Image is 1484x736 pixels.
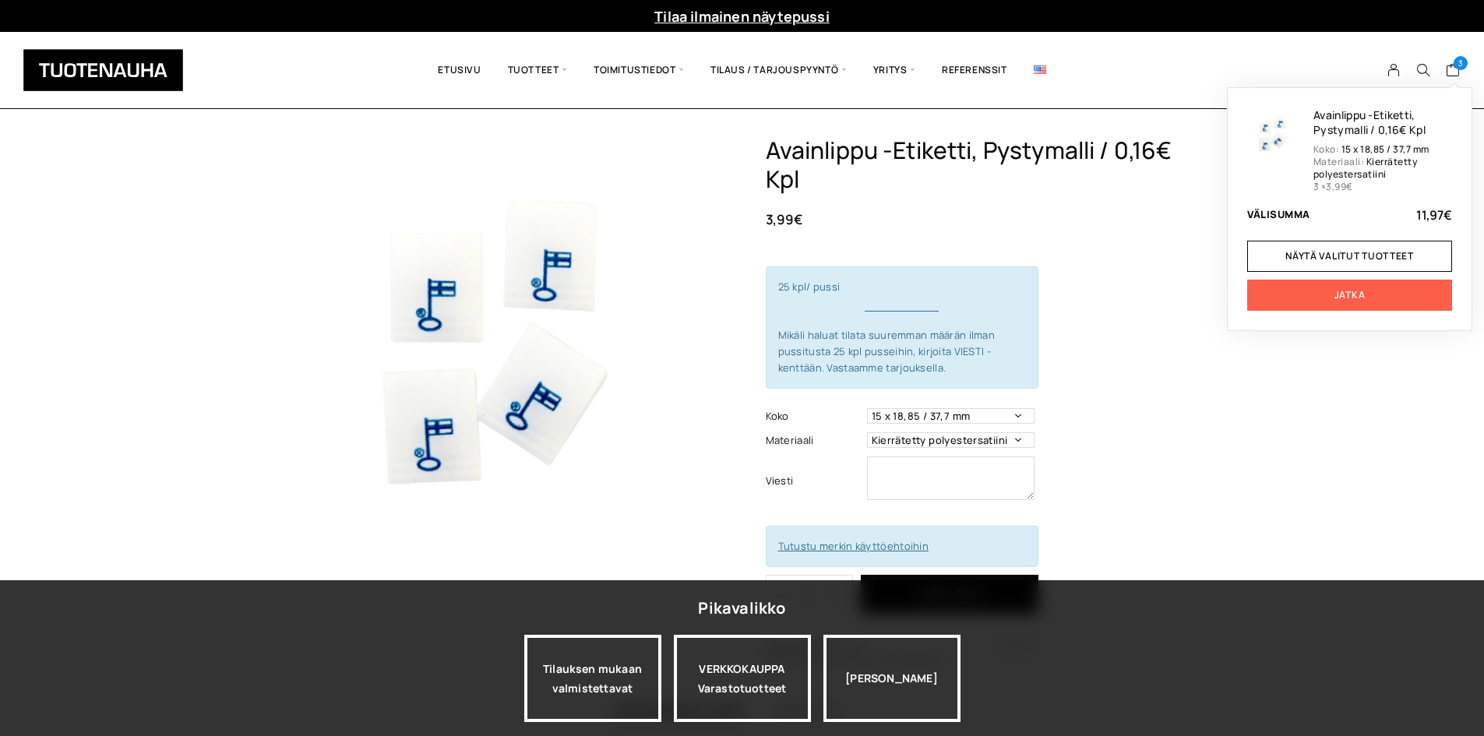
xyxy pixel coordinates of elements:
a: Etusivu [425,44,494,97]
label: Viesti [766,473,863,489]
a: Avainlippu -etiketti, pystymalli / 0,16€ Kpl [1313,107,1426,137]
a: Tilauksen mukaan valmistettavat [524,635,661,722]
span: Yritys [860,44,929,97]
span: Tilaus / Tarjouspyyntö [697,44,860,97]
img: English [1034,65,1046,74]
span: 3 [1454,56,1468,70]
a: Näytä valitut tuotteet [1247,241,1452,272]
div: [PERSON_NAME] [823,635,961,722]
h1: Avainlippu -etiketti, pystymalli / 0,16€ Kpl [766,136,1198,194]
a: Cart [1446,62,1461,81]
span: Tuotteet [495,44,580,97]
bdi: 11,97 [1416,206,1452,224]
div: Pikavalikko [698,594,785,622]
p: 15 x 18,85 / 37,7 mm [1341,143,1429,156]
dt: Koko: [1313,143,1339,156]
span: 3 × [1313,180,1353,193]
span: € [794,210,802,228]
label: Koko [766,408,863,424]
a: VERKKOKAUPPAVarastotuotteet [674,635,811,722]
a: My Account [1379,63,1409,77]
button: Search [1408,63,1438,77]
img: Tuotenauha Oy [23,49,183,91]
span: Välisumma [1247,210,1310,220]
dt: Materiaali: [1313,155,1364,168]
input: Määrä [787,576,832,613]
p: Kierrätetty polyestersatiini [1313,155,1417,181]
img: Avainlippu -etiketti, pystymalli / 0,16€ Kpl [1247,107,1298,158]
bdi: 3,99 [1326,180,1352,193]
label: Materiaali [766,432,863,449]
a: Jatka [1247,280,1452,311]
img: 0d427e72-387d-4a2e-bc6e-c1aab1917cf5 [287,136,700,549]
span: 25 kpl/ pussi Mikäli haluat tilata suuremman määrän ilman pussitusta 25 kpl pusseihin, kirjoita V... [778,280,1026,375]
a: Tutustu merkin käyttöehtoihin [778,539,929,553]
span: € [1443,206,1452,224]
span: Toimitustiedot [580,44,697,97]
div: VERKKOKAUPPA Varastotuotteet [674,635,811,722]
span: € [1346,180,1352,193]
button: Lisää koriin [861,575,1038,614]
a: Tilaa ilmainen näytepussi [654,7,830,26]
bdi: 3,99 [766,210,802,228]
a: Referenssit [929,44,1020,97]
